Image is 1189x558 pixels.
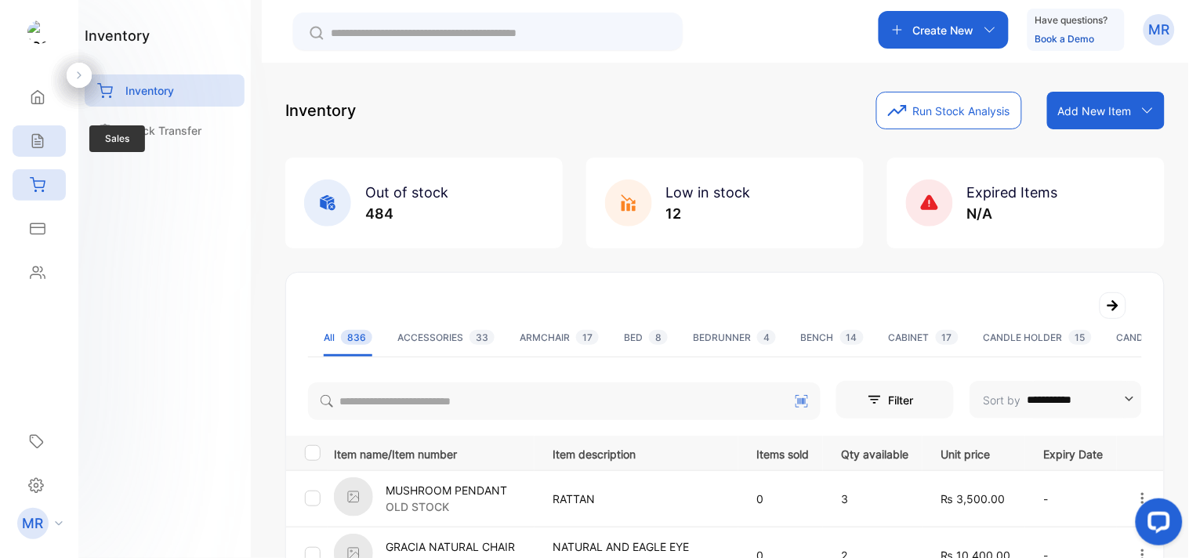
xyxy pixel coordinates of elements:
span: 14 [840,330,864,345]
p: Have questions? [1035,13,1108,28]
span: Out of stock [365,184,448,201]
p: Item description [553,443,725,462]
button: MR [1144,11,1175,49]
p: MR [1149,20,1170,40]
div: All [324,331,372,345]
p: Unit price [941,443,1012,462]
p: Items sold [757,443,810,462]
span: 4 [757,330,776,345]
a: Stock Transfer [85,114,245,147]
iframe: LiveChat chat widget [1123,492,1189,558]
p: Sort by [984,392,1021,408]
div: ARMCHAIR [520,331,599,345]
p: MUSHROOM PENDANT [386,482,507,498]
p: - [1044,491,1104,507]
p: 0 [757,491,810,507]
p: 12 [666,203,751,224]
span: Expired Items [967,184,1058,201]
p: Qty available [842,443,909,462]
button: Create New [879,11,1009,49]
button: Sort by [970,381,1142,418]
h1: inventory [85,25,150,46]
span: 17 [576,330,599,345]
p: Inventory [125,82,174,99]
a: Book a Demo [1035,33,1095,45]
p: Expiry Date [1044,443,1104,462]
a: Inventory [85,74,245,107]
span: ₨ 3,500.00 [941,492,1006,505]
span: 15 [1069,330,1092,345]
div: CANDLE HOLDER [984,331,1092,345]
span: 17 [936,330,959,345]
p: 3 [842,491,909,507]
p: Create New [913,22,974,38]
p: RATTAN [553,491,725,507]
div: CABINET [889,331,959,345]
span: Sales [89,125,145,152]
p: OLD STOCK [386,498,507,515]
button: Run Stock Analysis [876,92,1022,129]
div: BED [624,331,668,345]
span: 8 [649,330,668,345]
p: Item name/Item number [334,443,534,462]
p: Add New Item [1058,103,1132,119]
span: 33 [469,330,495,345]
img: logo [27,20,51,44]
div: BENCH [801,331,864,345]
p: N/A [967,203,1058,224]
p: Inventory [285,99,356,122]
p: Stock Transfer [125,122,201,139]
div: BEDRUNNER [693,331,776,345]
span: Low in stock [666,184,751,201]
p: 484 [365,203,448,224]
img: item [334,477,373,516]
span: 836 [341,330,372,345]
p: GRACIA NATURAL CHAIR [386,538,515,555]
p: MR [23,513,44,534]
div: ACCESSORIES [397,331,495,345]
